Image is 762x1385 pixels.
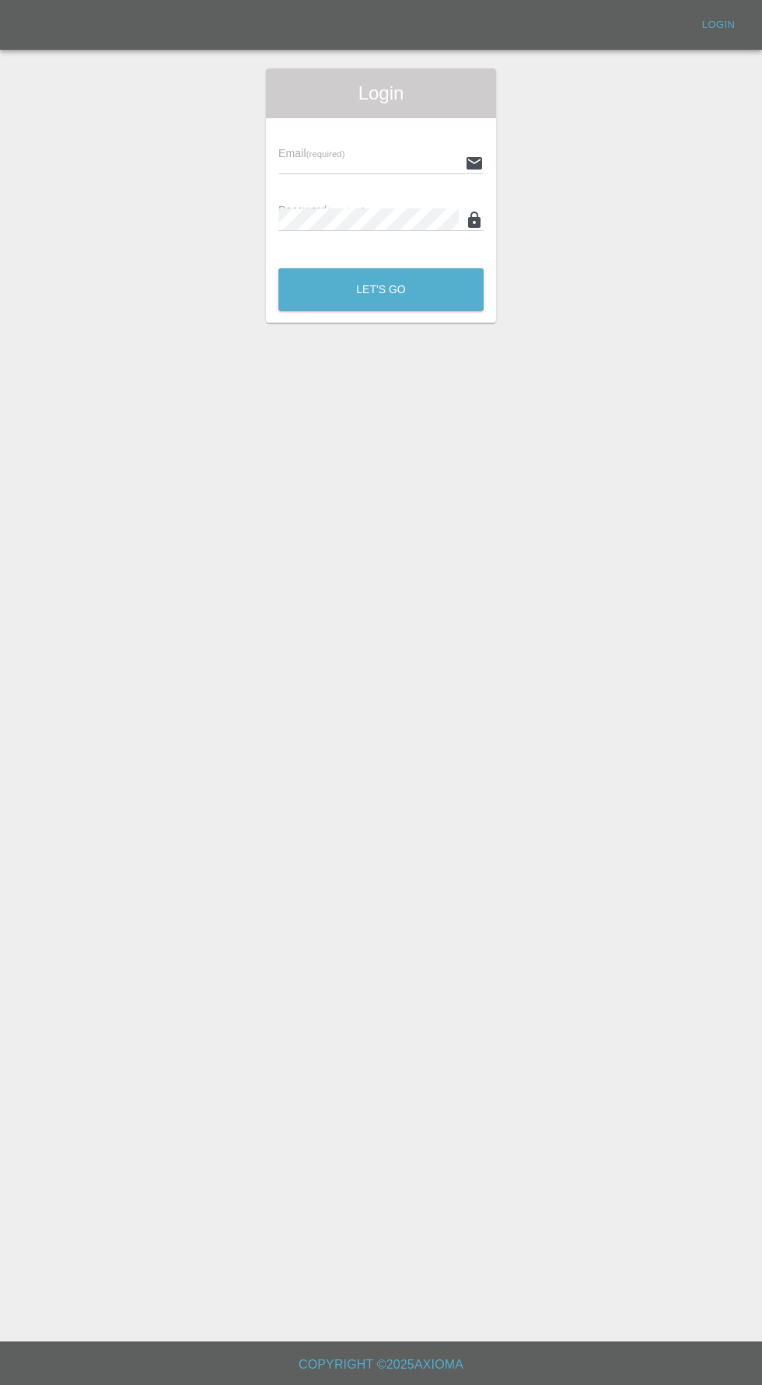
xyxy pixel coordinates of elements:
button: Let's Go [278,268,484,311]
a: Login [694,13,743,37]
span: Password [278,204,365,216]
span: Email [278,147,344,159]
h6: Copyright © 2025 Axioma [12,1354,750,1376]
span: Login [278,81,484,106]
small: (required) [327,206,366,215]
small: (required) [306,149,345,159]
